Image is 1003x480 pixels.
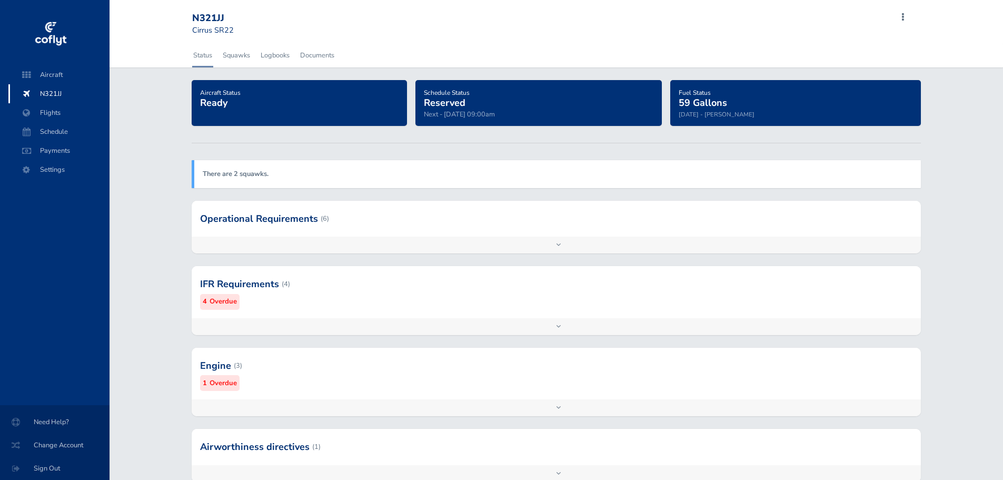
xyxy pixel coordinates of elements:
[192,25,234,35] small: Cirrus SR22
[19,65,99,84] span: Aircraft
[679,89,711,97] span: Fuel Status
[33,18,68,50] img: coflyt logo
[210,296,237,307] small: Overdue
[13,436,97,455] span: Change Account
[200,96,227,109] span: Ready
[679,110,754,119] small: [DATE] - [PERSON_NAME]
[200,89,241,97] span: Aircraft Status
[679,96,727,109] span: 59 Gallons
[424,89,470,97] span: Schedule Status
[260,44,291,67] a: Logbooks
[222,44,251,67] a: Squawks
[13,459,97,478] span: Sign Out
[424,110,495,119] span: Next - [DATE] 09:00am
[19,84,99,103] span: N321JJ
[19,122,99,141] span: Schedule
[299,44,335,67] a: Documents
[203,169,269,179] a: There are 2 squawks.
[424,85,470,110] a: Schedule StatusReserved
[19,103,99,122] span: Flights
[210,378,237,389] small: Overdue
[19,141,99,160] span: Payments
[13,413,97,432] span: Need Help?
[192,44,213,67] a: Status
[192,13,268,24] div: N321JJ
[424,96,465,109] span: Reserved
[19,160,99,179] span: Settings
